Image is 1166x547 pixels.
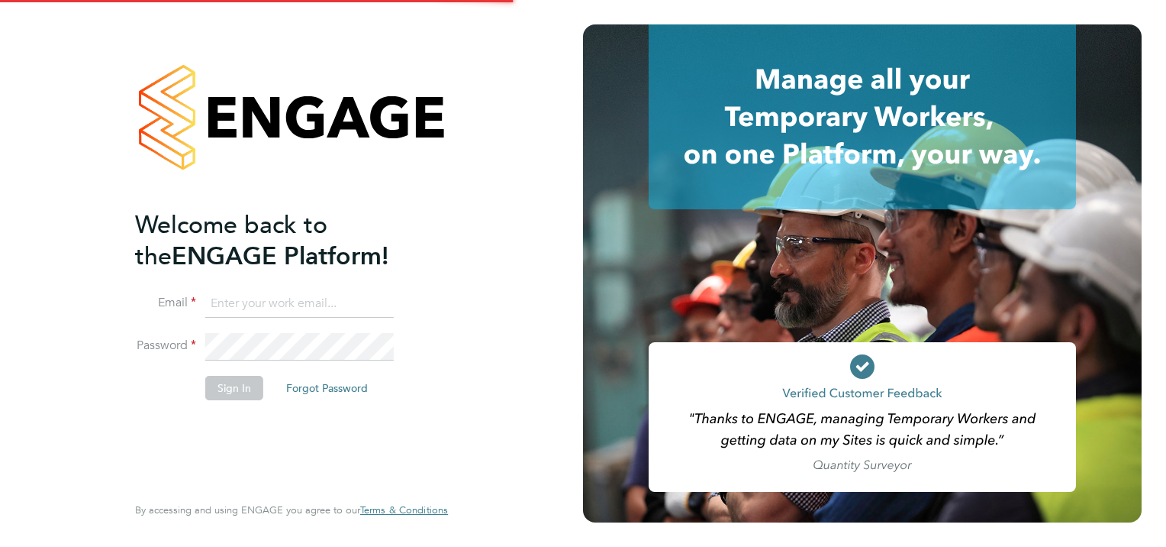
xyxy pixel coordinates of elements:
[135,295,196,311] label: Email
[135,209,433,272] h2: ENGAGE Platform!
[205,376,263,400] button: Sign In
[135,210,327,271] span: Welcome back to the
[274,376,380,400] button: Forgot Password
[135,338,196,354] label: Password
[360,504,448,516] a: Terms & Conditions
[205,290,394,318] input: Enter your work email...
[360,503,448,516] span: Terms & Conditions
[135,503,448,516] span: By accessing and using ENGAGE you agree to our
